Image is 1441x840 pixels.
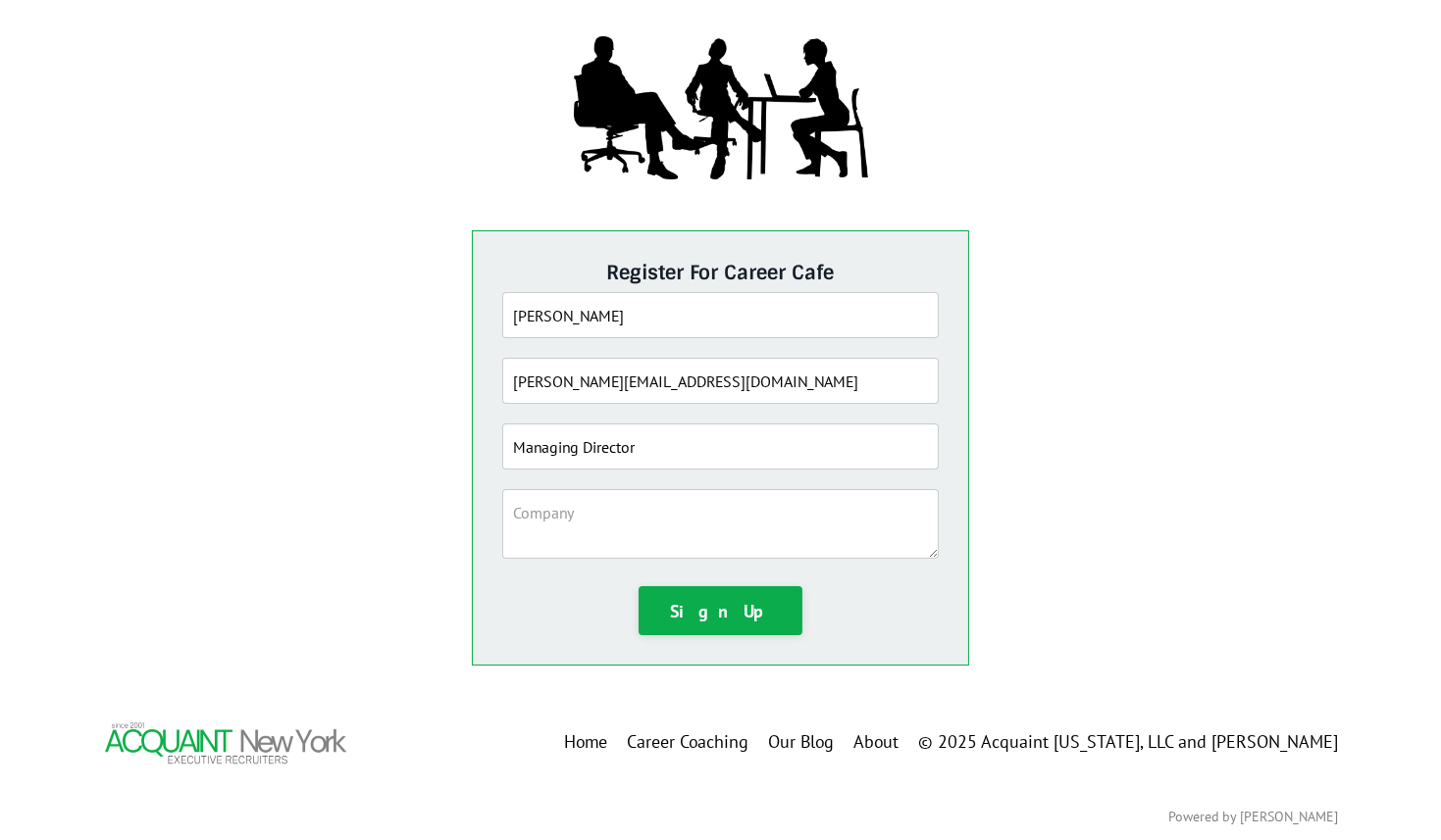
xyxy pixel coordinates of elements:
[919,730,1339,753] span: © 2025 Acquaint [US_STATE], LLC and [PERSON_NAME]
[502,423,940,469] input: Title
[565,728,608,757] a: Home
[502,292,940,338] input: Full Name
[628,728,749,757] a: Career Coaching
[769,728,835,757] a: Our Blog
[854,728,900,757] a: About
[502,358,940,404] input: Email
[103,719,348,766] img: Footer Logo
[502,261,940,284] h5: Register For Career Cafe
[639,586,803,635] button: Sign Up
[1169,808,1339,825] a: Powered by [PERSON_NAME]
